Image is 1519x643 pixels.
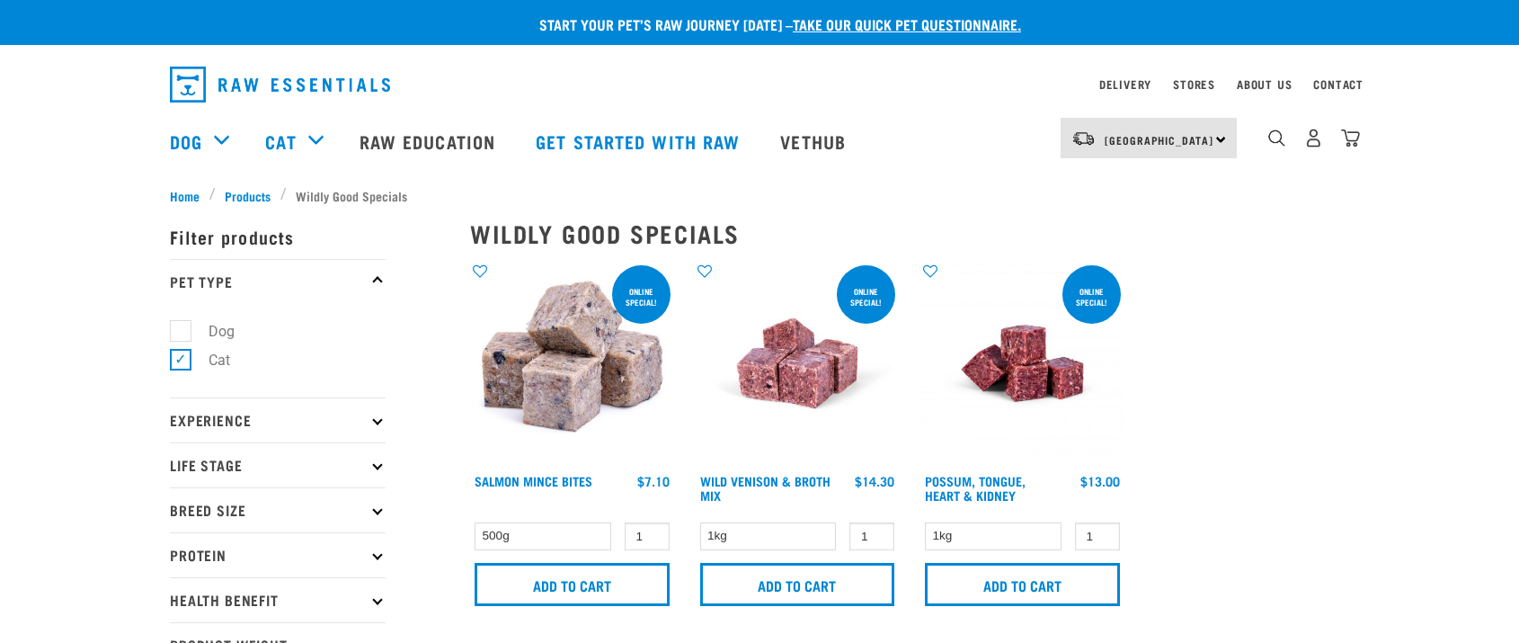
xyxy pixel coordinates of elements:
nav: dropdown navigation [155,59,1364,110]
p: Experience [170,397,386,442]
a: Products [216,186,280,205]
a: Possum, Tongue, Heart & Kidney [925,478,1026,498]
a: Cat [265,128,296,155]
span: Home [170,186,200,205]
div: $7.10 [637,474,670,488]
p: Protein [170,532,386,577]
div: $14.30 [855,474,894,488]
input: Add to cart [475,563,670,606]
img: home-icon-1@2x.png [1268,129,1285,147]
a: Raw Education [342,105,518,177]
a: Home [170,186,209,205]
img: Vension and heart [696,262,900,466]
input: 1 [1075,522,1120,550]
p: Health Benefit [170,577,386,622]
img: 1141 Salmon Mince 01 [470,262,674,466]
a: Get started with Raw [518,105,762,177]
a: take our quick pet questionnaire. [793,20,1021,28]
a: Stores [1173,81,1215,87]
p: Breed Size [170,487,386,532]
input: 1 [625,522,670,550]
a: Delivery [1099,81,1151,87]
a: Salmon Mince Bites [475,478,592,484]
label: Cat [180,349,237,371]
img: home-icon@2x.png [1341,129,1360,147]
a: Contact [1313,81,1364,87]
div: ONLINE SPECIAL! [837,278,895,316]
p: Pet Type [170,259,386,304]
input: 1 [849,522,894,550]
p: Life Stage [170,442,386,487]
img: Possum Tongue Heart Kidney 1682 [920,262,1124,466]
a: Dog [170,128,202,155]
img: user.png [1304,129,1323,147]
div: ONLINE SPECIAL! [1062,278,1121,316]
h2: Wildly Good Specials [470,219,1349,247]
span: [GEOGRAPHIC_DATA] [1105,137,1213,143]
p: Filter products [170,214,386,259]
input: Add to cart [700,563,895,606]
a: About Us [1237,81,1292,87]
label: Dog [180,320,242,343]
img: van-moving.png [1071,130,1096,147]
a: Vethub [762,105,868,177]
div: ONLINE SPECIAL! [612,278,671,316]
img: Raw Essentials Logo [170,67,390,103]
a: Wild Venison & Broth Mix [700,478,831,498]
div: $13.00 [1080,474,1120,488]
nav: breadcrumbs [170,186,1349,205]
span: Products [225,186,271,205]
input: Add to cart [925,563,1120,606]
